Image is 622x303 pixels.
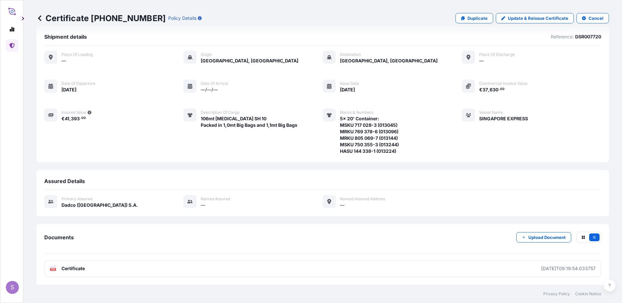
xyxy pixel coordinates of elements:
[36,13,166,23] p: Certificate [PHONE_NUMBER]
[340,196,385,202] span: Named Assured Address
[51,268,55,270] text: PDF
[65,116,69,121] span: 41
[61,110,86,115] span: Insured Value
[61,58,66,64] span: —
[541,265,596,272] div: [DATE]T09:19:54.033757
[479,58,484,64] span: —
[201,81,228,86] span: Date of arrival
[201,202,205,208] span: —
[201,58,298,64] span: [GEOGRAPHIC_DATA], [GEOGRAPHIC_DATA]
[551,33,574,40] p: Reference:
[201,52,212,57] span: Origin
[340,115,399,154] span: 5x 20' Container: MSKU 717 028-3 (013045) MRKU 769 378-6 (013096) MRKU 805 069-7 (013144) MSKU 75...
[575,291,601,296] a: Cookie Notice
[61,202,138,208] span: Dadco ([GEOGRAPHIC_DATA]) S.A.
[61,81,95,86] span: Date of departure
[44,33,87,40] span: Shipment details
[69,116,71,121] span: ,
[81,117,86,119] span: 00
[488,87,490,92] span: ,
[340,86,355,93] span: [DATE]
[201,86,218,93] span: —/—/—
[543,291,570,296] a: Privacy Policy
[44,234,74,241] span: Documents
[201,196,230,202] span: Named Assured
[575,33,601,40] p: DSR007720
[479,115,528,122] span: SINGAPORE EXPRESS
[500,88,505,90] span: 00
[479,81,527,86] span: Commercial Invoice Value
[340,110,373,115] span: Marks & Numbers
[516,232,571,243] button: Upload Document
[340,58,438,64] span: [GEOGRAPHIC_DATA], [GEOGRAPHIC_DATA]
[490,87,498,92] span: 630
[10,284,14,291] span: S
[80,117,81,119] span: .
[44,178,85,184] span: Assured Details
[467,15,488,21] p: Duplicate
[479,110,503,115] span: Vessel Name
[340,202,345,208] span: —
[168,15,196,21] p: Policy Details
[588,15,603,21] p: Cancel
[201,115,297,128] span: 106mt [MEDICAL_DATA] SH 10 Packed in 1,0mt Big Bags and 1,1mt Big Bags
[61,196,92,202] span: Primary assured
[499,88,500,90] span: .
[496,13,574,23] a: Update & Reissue Certificate
[455,13,493,23] a: Duplicate
[340,81,359,86] span: Issue Date
[479,52,515,57] span: Place of discharge
[576,13,609,23] button: Cancel
[340,52,361,57] span: Destination
[61,86,76,93] span: [DATE]
[61,265,85,272] span: Certificate
[61,52,93,57] span: Place of Loading
[201,110,239,115] span: Description of cargo
[71,116,80,121] span: 393
[508,15,568,21] p: Update & Reissue Certificate
[44,260,601,277] a: PDFCertificate[DATE]T09:19:54.033757
[482,87,488,92] span: 37
[528,234,566,241] p: Upload Document
[479,87,482,92] span: €
[61,116,65,121] span: €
